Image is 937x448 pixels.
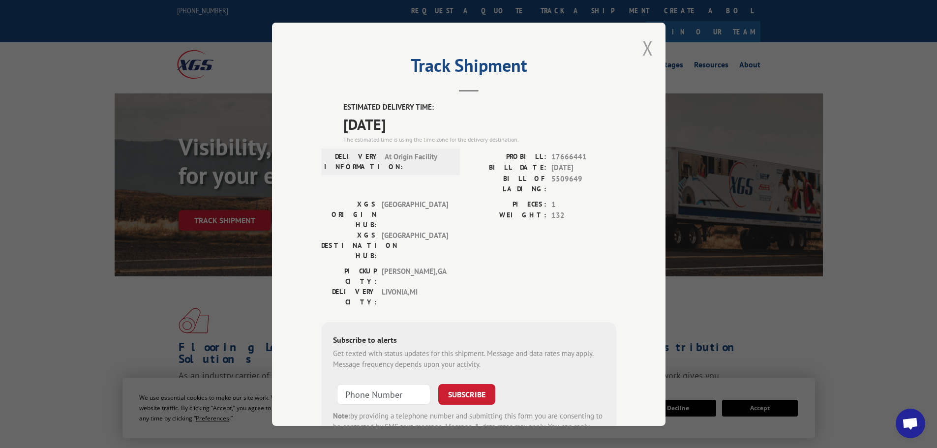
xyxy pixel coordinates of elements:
[337,384,430,404] input: Phone Number
[343,113,616,135] span: [DATE]
[551,151,616,162] span: 17666441
[551,210,616,221] span: 132
[343,135,616,144] div: The estimated time is using the time zone for the delivery destination.
[321,230,377,261] label: XGS DESTINATION HUB:
[469,151,546,162] label: PROBILL:
[469,162,546,174] label: BILL DATE:
[321,59,616,77] h2: Track Shipment
[343,102,616,113] label: ESTIMATED DELIVERY TIME:
[551,162,616,174] span: [DATE]
[385,151,451,172] span: At Origin Facility
[551,173,616,194] span: 5509649
[642,35,653,61] button: Close modal
[438,384,495,404] button: SUBSCRIBE
[333,333,605,348] div: Subscribe to alerts
[469,199,546,210] label: PIECES:
[382,266,448,286] span: [PERSON_NAME] , GA
[382,286,448,307] span: LIVONIA , MI
[333,410,605,444] div: by providing a telephone number and submitting this form you are consenting to be contacted by SM...
[469,210,546,221] label: WEIGHT:
[382,199,448,230] span: [GEOGRAPHIC_DATA]
[469,173,546,194] label: BILL OF LADING:
[896,409,925,438] div: Open chat
[551,199,616,210] span: 1
[321,286,377,307] label: DELIVERY CITY:
[333,348,605,370] div: Get texted with status updates for this shipment. Message and data rates may apply. Message frequ...
[324,151,380,172] label: DELIVERY INFORMATION:
[321,199,377,230] label: XGS ORIGIN HUB:
[321,266,377,286] label: PICKUP CITY:
[382,230,448,261] span: [GEOGRAPHIC_DATA]
[333,411,350,420] strong: Note:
